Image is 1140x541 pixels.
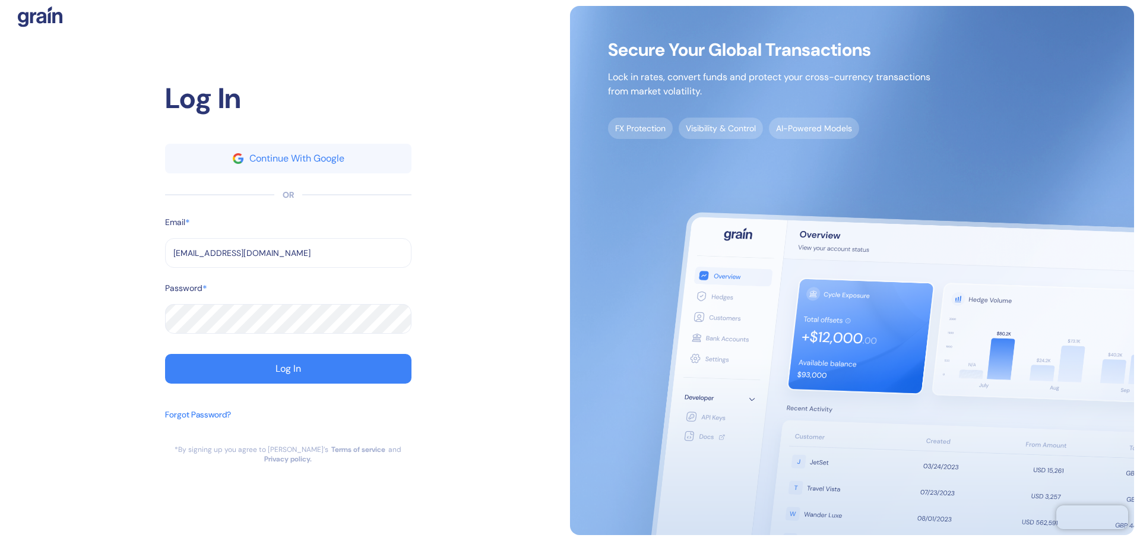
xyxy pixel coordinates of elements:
[165,216,185,229] label: Email
[570,6,1134,535] img: signup-main-image
[165,354,411,384] button: Log In
[608,44,930,56] span: Secure Your Global Transactions
[18,6,62,27] img: logo
[165,77,411,120] div: Log In
[233,153,243,164] img: google
[331,445,385,454] a: Terms of service
[388,445,401,454] div: and
[679,118,763,139] span: Visibility & Control
[264,454,312,464] a: Privacy policy.
[165,403,231,445] button: Forgot Password?
[283,189,294,201] div: OR
[165,144,411,173] button: googleContinue With Google
[608,70,930,99] p: Lock in rates, convert funds and protect your cross-currency transactions from market volatility.
[249,154,344,163] div: Continue With Google
[769,118,859,139] span: AI-Powered Models
[1056,505,1128,529] iframe: Chatra live chat
[275,364,301,374] div: Log In
[165,409,231,421] div: Forgot Password?
[608,118,673,139] span: FX Protection
[165,238,411,268] input: example@email.com
[175,445,328,454] div: *By signing up you agree to [PERSON_NAME]’s
[165,282,202,295] label: Password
